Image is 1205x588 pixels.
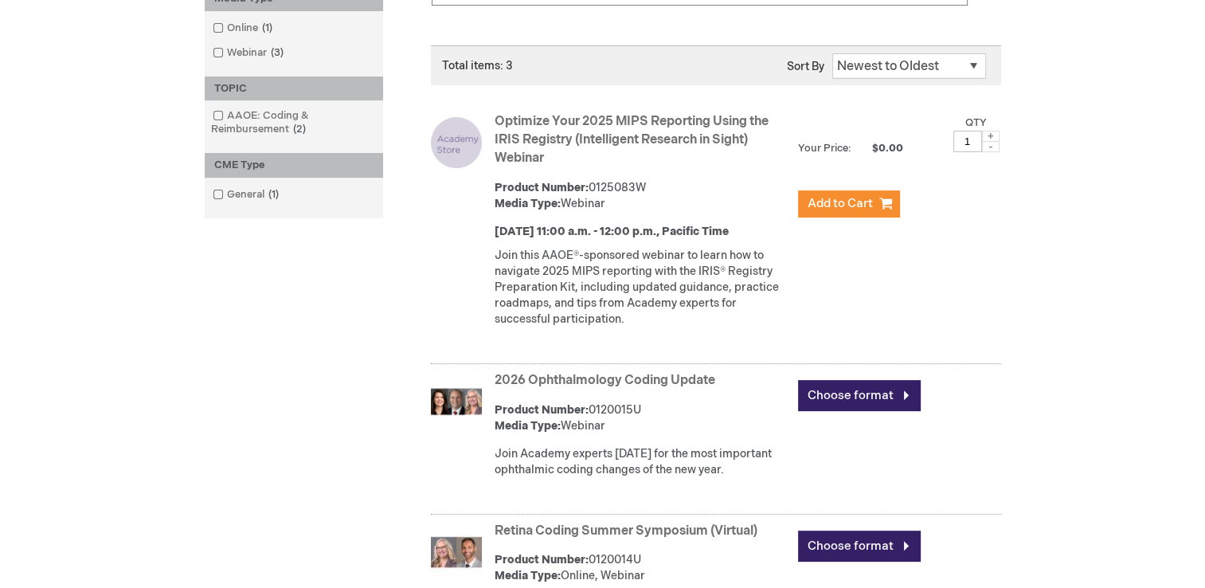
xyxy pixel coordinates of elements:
[495,569,561,582] strong: Media Type:
[431,376,482,427] img: 2026 Ophthalmology Coding Update
[431,117,482,168] img: Optimize Your 2025 MIPS Reporting Using the IRIS Registry (Intelligent Research in Sight) Webinar
[787,60,824,73] label: Sort By
[495,553,589,566] strong: Product Number:
[495,180,790,212] div: 0125083W Webinar
[209,108,379,137] a: AAOE: Coding & Reimbursement2
[798,531,921,562] a: Choose format
[442,59,513,73] span: Total items: 3
[808,196,873,211] span: Add to Cart
[495,373,715,388] a: 2026 Ophthalmology Coding Update
[798,142,851,155] strong: Your Price:
[798,380,921,411] a: Choose format
[854,142,903,155] span: $0.00
[205,76,383,101] div: TOPIC
[953,131,982,152] input: Qty
[495,114,769,166] a: Optimize Your 2025 MIPS Reporting Using the IRIS Registry (Intelligent Research in Sight) Webinar
[495,419,561,433] strong: Media Type:
[209,45,290,61] a: Webinar3
[205,153,383,178] div: CME Type
[495,197,561,210] strong: Media Type:
[495,523,757,539] a: Retina Coding Summer Symposium (Virtual)
[258,22,276,34] span: 1
[209,187,285,202] a: General1
[965,116,987,129] label: Qty
[289,123,310,135] span: 2
[798,190,900,218] button: Add to Cart
[431,527,482,578] img: Retina Coding Summer Symposium (Virtual)
[209,21,279,36] a: Online1
[495,402,790,434] div: 0120015U Webinar
[264,188,283,201] span: 1
[495,225,729,238] strong: [DATE] 11:00 a.m. - 12:00 p.m., Pacific Time
[495,181,589,194] strong: Product Number:
[267,46,288,59] span: 3
[495,446,790,478] div: Join Academy experts [DATE] for the most important ophthalmic coding changes of the new year.
[495,552,790,584] div: 0120014U Online, Webinar
[495,248,790,327] p: Join this AAOE®-sponsored webinar to learn how to navigate 2025 MIPS reporting with the IRIS® Reg...
[495,403,589,417] strong: Product Number:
